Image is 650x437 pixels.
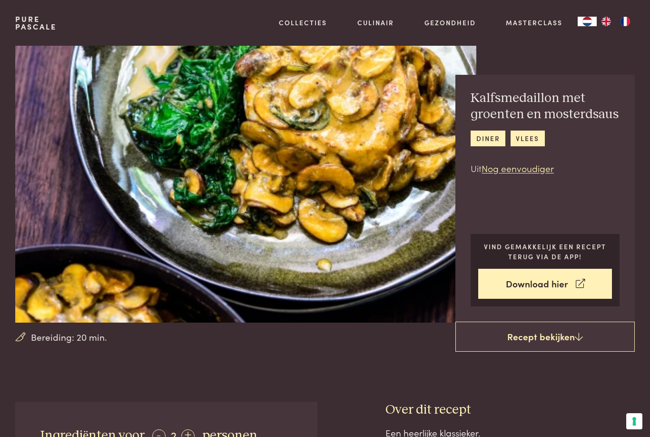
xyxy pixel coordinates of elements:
img: Kalfsmedaillon met groenten en mosterdsaus [15,46,476,323]
h3: Over dit recept [385,402,635,418]
a: Download hier [478,269,612,299]
span: Bereiding: 20 min. [31,330,107,344]
a: NL [578,17,597,26]
a: Culinair [357,18,394,28]
a: FR [616,17,635,26]
a: EN [597,17,616,26]
aside: Language selected: Nederlands [578,17,635,26]
div: Language [578,17,597,26]
a: PurePascale [15,15,57,30]
p: Uit [471,162,620,175]
button: Uw voorkeuren voor toestemming voor trackingtechnologieën [626,413,642,429]
a: Nog eenvoudiger [482,162,554,174]
ul: Language list [597,17,635,26]
a: vlees [511,131,545,146]
a: diner [471,131,505,146]
a: Collecties [279,18,327,28]
a: Recept bekijken [455,322,635,352]
h2: Kalfsmedaillon met groenten en mosterdsaus [471,90,620,123]
a: Gezondheid [424,18,476,28]
p: Vind gemakkelijk een recept terug via de app! [478,242,612,261]
a: Masterclass [506,18,562,28]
